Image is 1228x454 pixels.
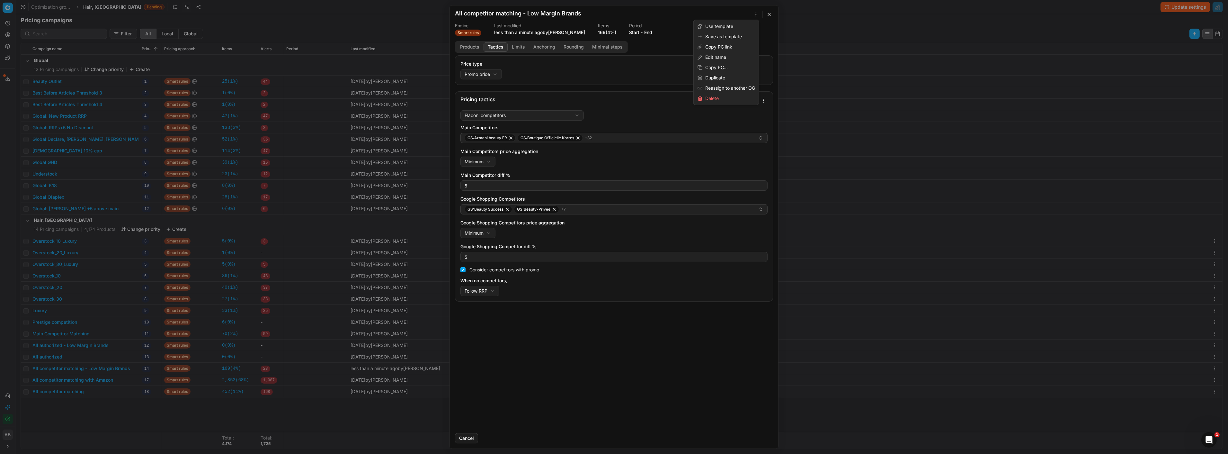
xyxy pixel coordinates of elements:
[695,83,758,93] div: Reassign to another OG
[695,62,758,73] div: Copy PC...
[1201,432,1217,448] iframe: Intercom live chat
[695,73,758,83] div: Duplicate
[695,32,758,42] div: Save as template
[1215,432,1220,437] span: 1
[695,21,758,32] div: Use template
[695,42,758,52] div: Copy PC link
[695,93,758,104] div: Delete
[695,52,758,62] div: Edit name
